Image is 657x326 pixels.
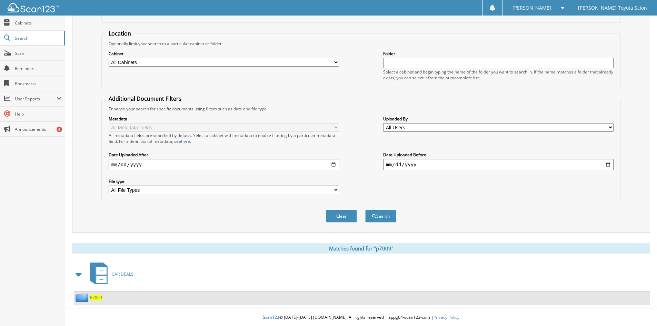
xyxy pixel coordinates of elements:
div: Enhance your search for specific documents using filters such as date and file type. [105,106,617,112]
span: [PERSON_NAME] [512,6,551,10]
div: Matches found for "p7009" [72,243,650,254]
span: Announcements [15,126,61,132]
legend: Additional Document Filters [105,95,185,102]
div: 6 [57,127,62,132]
label: Cabinet [109,51,339,57]
button: Clear [326,210,357,223]
span: Scan123 [263,314,279,320]
div: All metadata fields are searched by default. Select a cabinet with metadata to enable filtering b... [109,132,339,144]
label: Folder [383,51,614,57]
span: Search [15,35,60,41]
a: here [181,138,190,144]
div: Select a cabinet and begin typing the name of the folder you want to search in. If the name match... [383,69,614,81]
img: folder2.png [76,293,90,302]
span: Reminders [15,66,61,71]
input: end [383,159,614,170]
label: Date Uploaded After [109,152,339,158]
span: User Reports [15,96,57,102]
span: Scan [15,50,61,56]
input: start [109,159,339,170]
iframe: Chat Widget [623,293,657,326]
a: P7009 [90,295,102,300]
span: Cabinets [15,20,61,26]
button: Search [365,210,396,223]
label: Uploaded By [383,116,614,122]
span: CAR DEALS [112,271,133,277]
span: [PERSON_NAME] Toyota Scion [578,6,647,10]
div: Optionally limit your search to a particular cabinet or folder [105,41,617,47]
img: scan123-logo-white.svg [7,3,59,12]
legend: Location [105,30,135,37]
span: Help [15,111,61,117]
div: © [DATE]-[DATE] [DOMAIN_NAME]. All rights reserved | appg04-scan123-com | [65,309,657,326]
label: Date Uploaded Before [383,152,614,158]
a: Privacy Policy [434,314,459,320]
span: Bookmarks [15,81,61,87]
label: Metadata [109,116,339,122]
label: File type [109,178,339,184]
a: CAR DEALS [86,260,133,288]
